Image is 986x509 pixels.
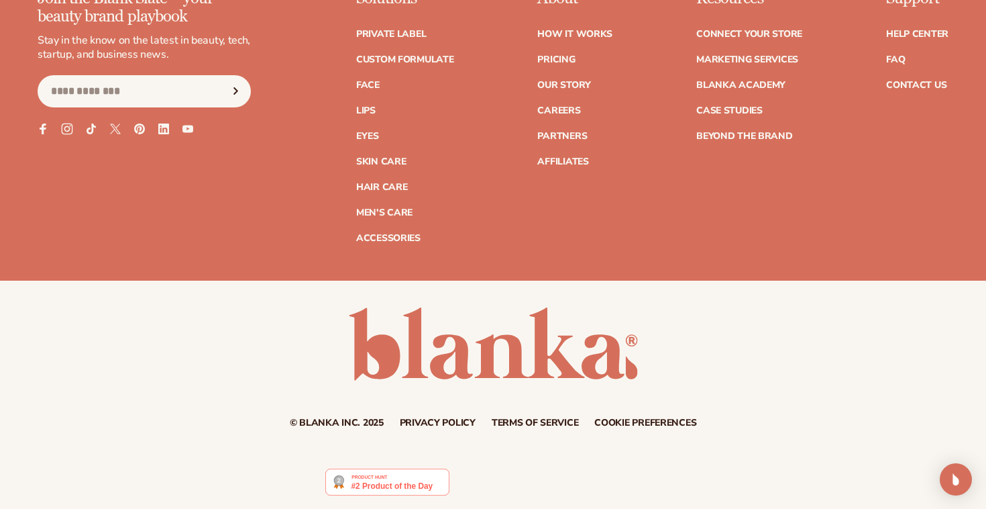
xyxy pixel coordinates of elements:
[696,55,798,64] a: Marketing services
[886,81,946,90] a: Contact Us
[38,34,251,62] p: Stay in the know on the latest in beauty, tech, startup, and business news.
[492,418,579,428] a: Terms of service
[537,157,588,167] a: Affiliates
[356,234,421,243] a: Accessories
[696,30,802,39] a: Connect your store
[537,30,612,39] a: How It Works
[356,106,376,115] a: Lips
[290,416,384,429] small: © Blanka Inc. 2025
[459,468,661,503] iframe: Customer reviews powered by Trustpilot
[594,418,696,428] a: Cookie preferences
[696,132,793,141] a: Beyond the brand
[356,30,426,39] a: Private label
[537,106,580,115] a: Careers
[221,75,250,107] button: Subscribe
[356,55,454,64] a: Custom formulate
[940,463,972,496] div: Open Intercom Messenger
[356,81,380,90] a: Face
[325,469,449,496] img: Blanka - Start a beauty or cosmetic line in under 5 minutes | Product Hunt
[886,30,948,39] a: Help Center
[537,81,590,90] a: Our Story
[356,208,413,218] a: Men's Care
[356,132,379,141] a: Eyes
[696,81,785,90] a: Blanka Academy
[696,106,763,115] a: Case Studies
[356,157,406,167] a: Skin Care
[537,132,587,141] a: Partners
[356,183,407,192] a: Hair Care
[537,55,575,64] a: Pricing
[400,418,476,428] a: Privacy policy
[886,55,905,64] a: FAQ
